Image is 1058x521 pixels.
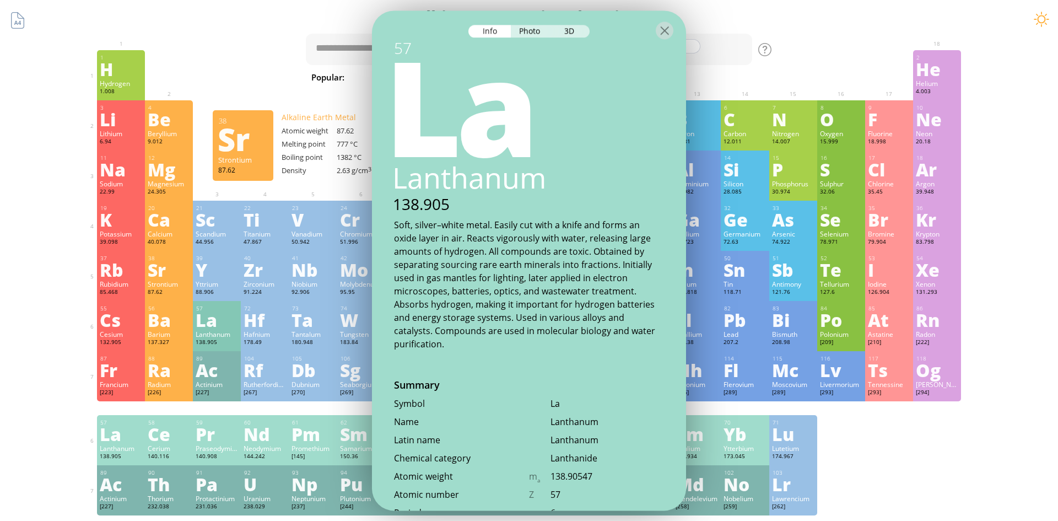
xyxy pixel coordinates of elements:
div: 22 [244,205,286,212]
div: 54 [916,255,958,262]
div: 44.956 [196,238,238,247]
div: 85.468 [100,288,142,297]
div: Photo [511,25,550,37]
div: 1 [100,54,142,61]
div: 55 [100,305,142,312]
div: Neon [916,129,958,138]
div: 53 [868,255,910,262]
div: 20 [148,205,190,212]
div: Rn [916,311,958,329]
div: [222] [916,339,958,347]
div: 18 [916,154,958,162]
div: N [772,110,814,128]
div: Bromine [868,229,910,238]
div: 5 [676,104,718,111]
div: 51.996 [340,238,382,247]
div: 34 [821,205,862,212]
div: Radium [148,380,190,389]
div: 113 [676,355,718,362]
div: 121.76 [772,288,814,297]
div: 126.904 [868,288,910,297]
div: H [100,60,142,78]
div: 204.38 [676,339,718,347]
div: 78.971 [820,238,862,247]
div: Carbon [724,129,766,138]
div: 16 [821,154,862,162]
div: Mg [148,160,190,178]
div: Bismuth [772,330,814,339]
div: 35.45 [868,188,910,197]
div: 115 [773,355,814,362]
div: 180.948 [292,339,334,347]
div: 56 [148,305,190,312]
div: Y [196,261,238,278]
div: 114.818 [676,288,718,297]
div: Tennessine [868,380,910,389]
div: La [550,398,664,410]
div: 83 [773,305,814,312]
div: 86 [916,305,958,312]
div: Antimony [772,280,814,288]
div: Name [394,416,529,428]
div: 39 [196,255,238,262]
div: Dubnium [292,380,334,389]
div: Strontium [218,155,268,165]
div: Nihonium [676,380,718,389]
div: Krypton [916,229,958,238]
div: 62 [341,419,382,426]
div: 12.011 [724,138,766,147]
div: Ba [148,311,190,329]
div: 39.948 [916,188,958,197]
div: 38 [219,116,268,126]
div: 127.6 [820,288,862,297]
div: La [196,311,238,329]
div: 79.904 [868,238,910,247]
div: At [868,311,910,329]
div: 9 [868,104,910,111]
div: 85 [868,305,910,312]
div: Tungsten [340,330,382,339]
div: Sr [148,261,190,278]
div: Ca [148,211,190,228]
div: Lead [724,330,766,339]
div: 31 [676,205,718,212]
div: [226] [148,389,190,398]
div: Thallium [676,330,718,339]
div: P [772,160,814,178]
div: 3D [550,25,590,37]
div: 84 [821,305,862,312]
div: Scandium [196,229,238,238]
div: Og [916,361,958,379]
div: Cs [100,311,142,329]
div: 22.99 [100,188,142,197]
div: Iodine [868,280,910,288]
div: 11 [100,154,142,162]
div: 104 [244,355,286,362]
div: W [340,311,382,329]
div: Calcium [148,229,190,238]
div: [269] [340,389,382,398]
div: Niobium [292,280,334,288]
div: 4 [148,104,190,111]
div: 72 [244,305,286,312]
div: 1.008 [100,88,142,96]
div: 40.078 [148,238,190,247]
div: K [100,211,142,228]
div: 69.723 [676,238,718,247]
div: Xenon [916,280,958,288]
div: 183.84 [340,339,382,347]
div: B [676,110,718,128]
div: Ge [724,211,766,228]
div: Hydrogen [100,79,142,88]
div: 23 [292,205,334,212]
div: 19 [100,205,142,212]
div: He [916,60,958,78]
div: 24 [341,205,382,212]
div: Cl [868,160,910,178]
div: 178.49 [244,339,286,347]
div: Seaborgium [340,380,382,389]
div: 57 [196,305,238,312]
div: Rutherfordium [244,380,286,389]
div: 51 [773,255,814,262]
div: Magnesium [148,179,190,188]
